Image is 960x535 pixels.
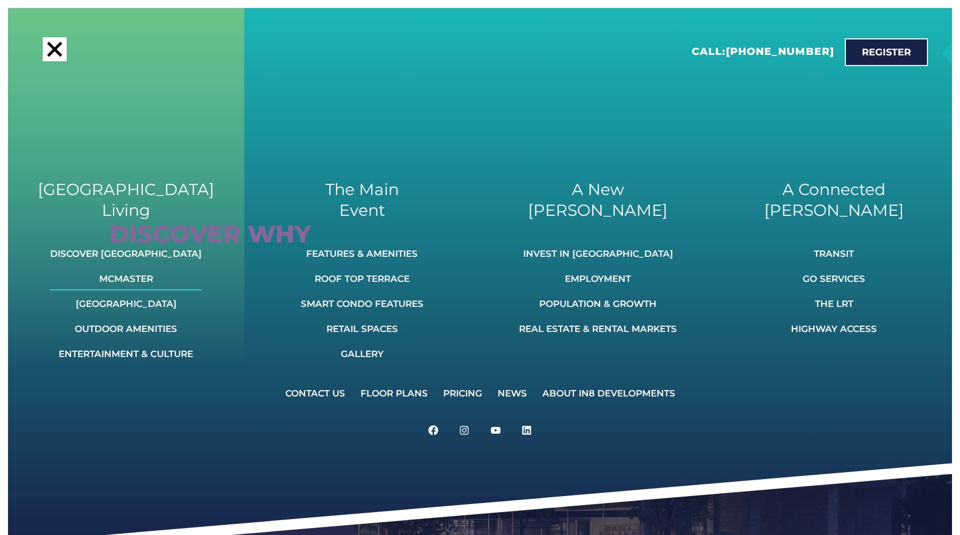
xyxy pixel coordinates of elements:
a: Population & Growth [519,292,677,315]
nav: Menu [301,242,423,366]
a: Employment [519,267,677,290]
a: [PHONE_NUMBER] [726,45,834,58]
h2: Call: [692,45,834,59]
h2: [GEOGRAPHIC_DATA] Living [24,179,228,221]
a: Entertainment & Culture [50,342,202,366]
a: Retail Spaces [301,317,423,341]
a: The LRT [791,292,877,315]
a: Gallery [301,342,423,366]
a: GO Services [791,267,877,290]
a: News [491,382,534,405]
nav: Menu [519,242,677,341]
span: Register [862,47,911,57]
a: Register [845,38,928,66]
a: Features & Amenities [301,242,423,265]
nav: Menu [791,242,877,341]
h2: A Connected [PERSON_NAME] [732,179,937,221]
a: Smart Condo Features [301,292,423,315]
a: Highway Access [791,317,877,341]
a: Transit [791,242,877,265]
a: Discover [GEOGRAPHIC_DATA] [50,242,202,265]
div: Discover why [109,223,333,245]
a: McMaster [50,267,202,290]
a: Real Estate & Rental Markets [519,317,677,341]
a: [GEOGRAPHIC_DATA] [50,292,202,315]
a: About IN8 Developments [535,382,682,405]
a: Outdoor Amenities [50,317,202,341]
a: Floor Plans [354,382,435,405]
nav: Menu [278,382,682,405]
a: Invest In [GEOGRAPHIC_DATA] [519,242,677,265]
a: Contact Us [278,382,352,405]
a: Pricing [436,382,489,405]
a: Roof Top Terrace [301,267,423,290]
h2: A New [PERSON_NAME] [496,179,700,221]
nav: Menu [50,242,202,366]
h2: The Main Event [260,179,465,221]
